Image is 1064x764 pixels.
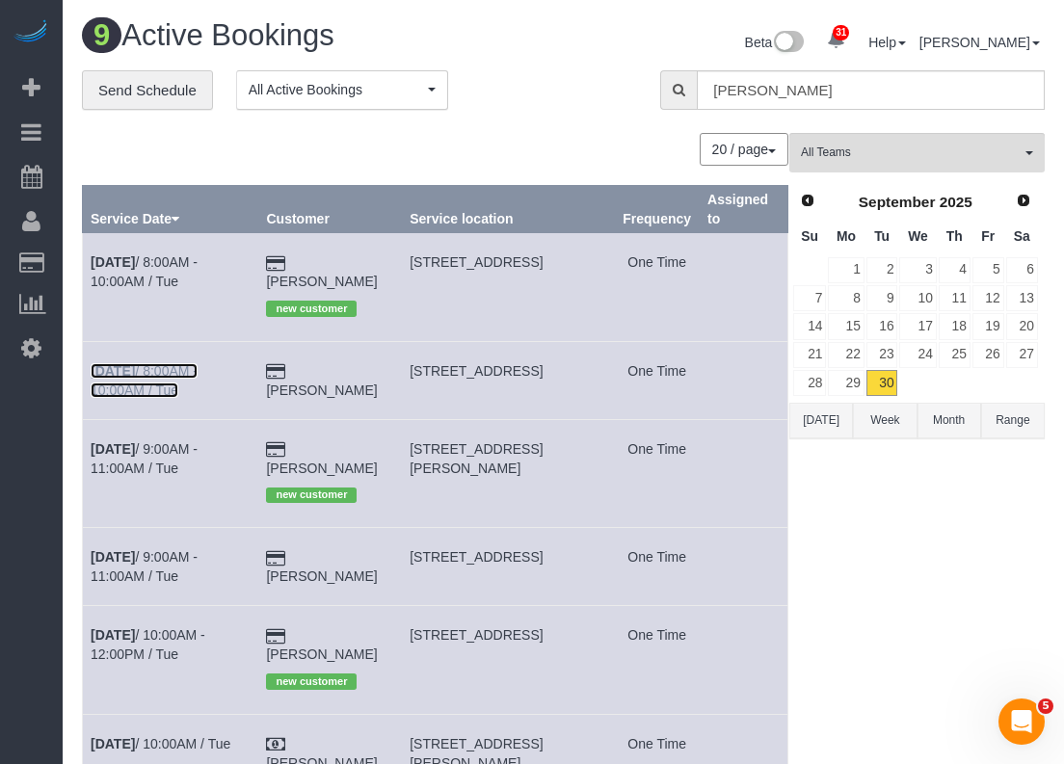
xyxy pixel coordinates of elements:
[258,186,402,233] th: Customer
[402,186,615,233] th: Service location
[615,341,700,419] td: Frequency
[615,606,700,714] td: Frequency
[899,342,936,368] a: 24
[91,549,135,565] b: [DATE]
[793,313,826,339] a: 14
[899,285,936,311] a: 10
[899,313,936,339] a: 17
[700,528,788,606] td: Assigned to
[1016,193,1031,208] span: Next
[939,257,971,283] a: 4
[615,528,700,606] td: Frequency
[410,549,543,565] span: [STREET_ADDRESS]
[700,233,788,341] td: Assigned to
[91,441,135,457] b: [DATE]
[833,25,849,40] span: 31
[410,363,543,379] span: [STREET_ADDRESS]
[83,419,258,527] td: Schedule date
[258,419,402,527] td: Customer
[801,228,818,244] span: Sunday
[972,285,1004,311] a: 12
[939,313,971,339] a: 18
[700,186,788,233] th: Assigned to
[859,194,936,210] span: September
[866,342,898,368] a: 23
[700,419,788,527] td: Assigned to
[402,528,615,606] td: Service location
[83,606,258,714] td: Schedule date
[828,370,864,396] a: 29
[981,403,1045,438] button: Range
[12,19,50,46] img: Automaid Logo
[266,257,285,271] i: Credit Card Payment
[266,738,285,751] i: Check Payment
[874,228,890,244] span: Tuesday
[258,606,402,714] td: Customer
[615,233,700,341] td: Frequency
[946,228,963,244] span: Thursday
[266,443,285,457] i: Credit Card Payment
[918,403,981,438] button: Month
[236,70,448,110] button: All Active Bookings
[828,313,864,339] a: 15
[789,133,1045,163] ol: All Teams
[91,627,135,643] b: [DATE]
[402,419,615,527] td: Service location
[817,19,855,62] a: 31
[258,528,402,606] td: Customer
[266,630,285,644] i: Credit Card Payment
[866,285,898,311] a: 9
[91,363,135,379] b: [DATE]
[91,363,198,398] a: [DATE]/ 8:00AM - 10:00AM / Tue
[266,365,285,379] i: Credit Card Payment
[908,228,928,244] span: Wednesday
[1038,698,1053,714] span: 5
[410,441,543,476] span: [STREET_ADDRESS][PERSON_NAME]
[1006,313,1038,339] a: 20
[266,568,377,584] a: [PERSON_NAME]
[940,194,972,210] span: 2025
[1006,257,1038,283] a: 6
[789,133,1045,172] button: All Teams
[800,193,815,208] span: Prev
[794,188,821,215] a: Prev
[91,736,135,751] b: [DATE]
[793,342,826,368] a: 21
[939,285,971,311] a: 11
[249,80,423,99] span: All Active Bookings
[700,606,788,714] td: Assigned to
[615,419,700,527] td: Frequency
[700,133,788,166] button: 20 / page
[82,19,549,52] h1: Active Bookings
[91,627,205,662] a: [DATE]/ 10:00AM - 12:00PM / Tue
[266,552,285,566] i: Credit Card Payment
[998,698,1045,745] iframe: Intercom live chat
[91,549,198,584] a: [DATE]/ 9:00AM - 11:00AM / Tue
[91,254,135,270] b: [DATE]
[697,70,1045,110] input: Enter the first 3 letters of the name to search
[410,627,543,643] span: [STREET_ADDRESS]
[82,17,121,53] span: 9
[91,736,230,751] a: [DATE]/ 10:00AM / Tue
[972,313,1004,339] a: 19
[866,313,898,339] a: 16
[91,441,198,476] a: [DATE]/ 9:00AM - 11:00AM / Tue
[868,35,906,50] a: Help
[789,403,853,438] button: [DATE]
[793,370,826,396] a: 28
[772,31,804,56] img: New interface
[828,342,864,368] a: 22
[899,257,936,283] a: 3
[83,233,258,341] td: Schedule date
[700,341,788,419] td: Assigned to
[972,342,1004,368] a: 26
[939,342,971,368] a: 25
[266,487,357,503] span: new customer
[266,673,357,689] span: new customer
[866,257,898,283] a: 2
[1014,228,1030,244] span: Saturday
[402,233,615,341] td: Service location
[266,646,377,662] a: [PERSON_NAME]
[615,186,700,233] th: Frequency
